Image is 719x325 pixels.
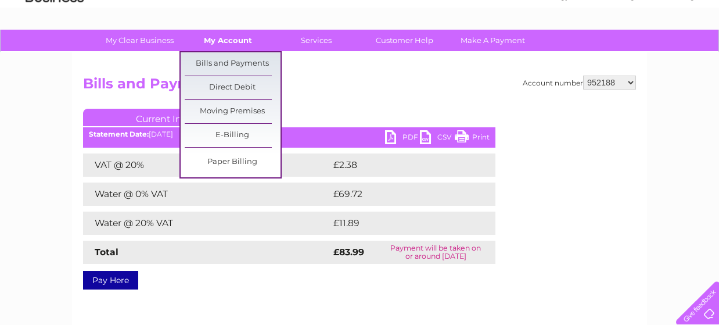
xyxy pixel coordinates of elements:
strong: £83.99 [333,247,364,258]
div: Clear Business is a trading name of Verastar Limited (registered in [GEOGRAPHIC_DATA] No. 3667643... [86,6,635,56]
a: Contact [642,49,670,58]
a: Energy [544,49,569,58]
a: Customer Help [357,30,452,51]
a: Water [515,49,537,58]
td: Payment will be taken on or around [DATE] [376,241,495,264]
a: Moving Premises [185,100,281,123]
a: Blog [618,49,635,58]
a: Telecoms [576,49,611,58]
a: CSV [420,130,455,147]
td: Water @ 20% VAT [83,212,330,235]
td: £69.72 [330,183,472,206]
a: Paper Billing [185,151,281,174]
a: E-Billing [185,124,281,147]
a: Direct Debit [185,76,281,99]
td: Water @ 0% VAT [83,183,330,206]
a: Make A Payment [445,30,541,51]
a: Print [455,130,490,147]
b: Statement Date: [89,130,149,138]
img: logo.png [25,30,84,66]
a: My Account [180,30,276,51]
a: 0333 014 3131 [500,6,580,20]
a: Bills and Payments [185,52,281,76]
a: Log out [681,49,708,58]
a: Pay Here [83,271,138,290]
td: £2.38 [330,153,468,177]
strong: Total [95,247,118,258]
div: [DATE] [83,130,495,138]
a: PDF [385,130,420,147]
div: Account number [523,76,636,90]
a: My Clear Business [92,30,188,51]
td: £11.89 [330,212,470,235]
a: Current Invoice [83,109,257,126]
a: Services [268,30,364,51]
h2: Bills and Payments [83,76,636,98]
td: VAT @ 20% [83,153,330,177]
